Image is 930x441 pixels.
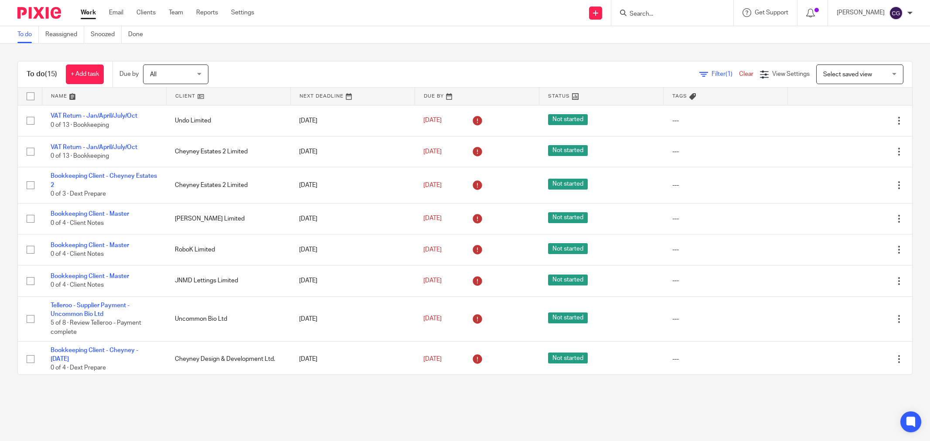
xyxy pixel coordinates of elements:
td: Uncommon Bio Ltd [166,296,290,341]
td: [DATE] [290,136,415,167]
span: [DATE] [423,247,442,253]
span: 0 of 4 · Dext Prepare [51,365,106,371]
a: Bookkeeping Client - Master [51,211,129,217]
span: All [150,71,157,78]
span: Not started [548,243,588,254]
span: Not started [548,353,588,363]
span: [DATE] [423,216,442,222]
td: Cheyney Design & Development Ltd. [166,341,290,377]
span: Get Support [755,10,788,16]
a: Bookkeeping Client - Cheyney - [DATE] [51,347,138,362]
span: Tags [672,94,687,98]
p: [PERSON_NAME] [837,8,885,17]
span: 0 of 4 · Client Notes [51,251,104,257]
h1: To do [27,70,57,79]
span: [DATE] [423,316,442,322]
td: [PERSON_NAME] Limited [166,203,290,234]
img: svg%3E [889,6,903,20]
div: --- [672,181,779,190]
div: --- [672,245,779,254]
a: Bookkeeping Client - Master [51,242,129,248]
a: Work [81,8,96,17]
span: 0 of 13 · Bookkeeping [51,122,109,128]
div: --- [672,116,779,125]
td: JNMD Lettings Limited [166,265,290,296]
a: Done [128,26,150,43]
a: Reassigned [45,26,84,43]
span: 0 of 3 · Dext Prepare [51,191,106,197]
td: [DATE] [290,105,415,136]
span: [DATE] [423,149,442,155]
a: Team [169,8,183,17]
img: Pixie [17,7,61,19]
span: [DATE] [423,356,442,362]
td: Cheyney Estates 2 Limited [166,136,290,167]
td: [DATE] [290,167,415,203]
span: Not started [548,312,588,323]
span: Not started [548,275,588,285]
a: To do [17,26,39,43]
td: Cheyney Estates 2 Limited [166,167,290,203]
div: --- [672,214,779,223]
span: Not started [548,179,588,190]
span: Not started [548,212,588,223]
a: Snoozed [91,26,122,43]
span: 0 of 4 · Client Notes [51,220,104,226]
a: Reports [196,8,218,17]
a: Telleroo - Supplier Payment - Uncommon Bio Ltd [51,302,129,317]
span: Not started [548,114,588,125]
span: [DATE] [423,182,442,188]
a: VAT Return - Jan/April/July/Oct [51,144,137,150]
a: Clients [136,8,156,17]
td: [DATE] [290,296,415,341]
p: Due by [119,70,139,78]
div: --- [672,276,779,285]
td: [DATE] [290,341,415,377]
span: Select saved view [823,71,872,78]
td: [DATE] [290,203,415,234]
span: 0 of 13 · Bookkeeping [51,153,109,159]
div: --- [672,355,779,363]
input: Search [629,10,707,18]
td: RoboK Limited [166,234,290,265]
td: Undo Limited [166,105,290,136]
span: (1) [726,71,732,77]
span: [DATE] [423,118,442,124]
a: Settings [231,8,254,17]
span: 0 of 4 · Client Notes [51,282,104,288]
a: Bookkeeping Client - Cheyney Estates 2 [51,173,157,188]
a: Bookkeeping Client - Master [51,273,129,279]
a: VAT Return - Jan/April/July/Oct [51,113,137,119]
div: --- [672,315,779,323]
span: [DATE] [423,278,442,284]
span: View Settings [772,71,810,77]
td: [DATE] [290,234,415,265]
span: Not started [548,145,588,156]
span: 5 of 8 · Review Telleroo - Payment complete [51,320,141,336]
a: + Add task [66,64,104,84]
a: Email [109,8,123,17]
td: [DATE] [290,265,415,296]
a: Clear [739,71,753,77]
div: --- [672,147,779,156]
span: (15) [45,71,57,78]
span: Filter [712,71,739,77]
